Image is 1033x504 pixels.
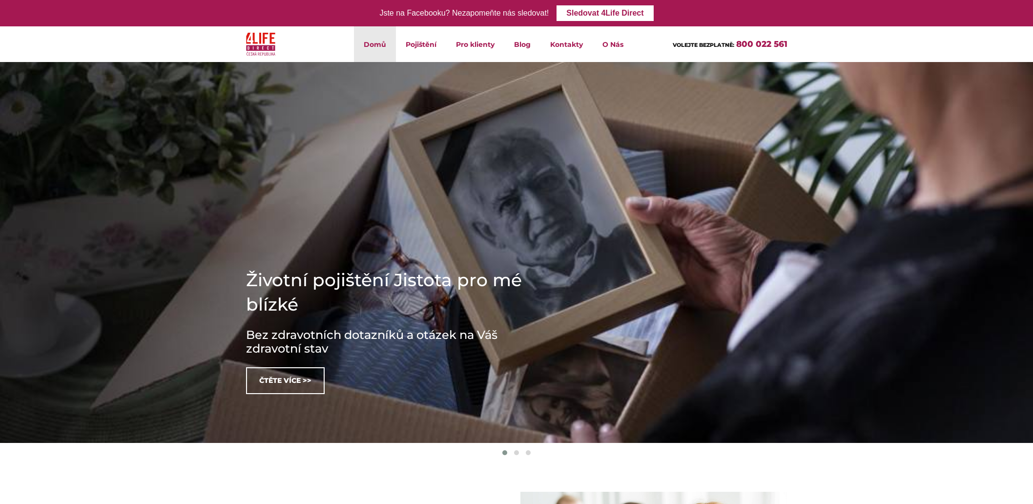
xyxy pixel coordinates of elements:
a: 800 022 561 [736,39,787,49]
a: Kontakty [540,26,593,62]
a: Blog [504,26,540,62]
span: VOLEJTE BEZPLATNĚ: [673,42,734,48]
a: Čtěte více >> [246,367,325,394]
a: Domů [354,26,396,62]
div: Jste na Facebooku? Nezapomeňte nás sledovat! [379,6,549,21]
h3: Bez zdravotních dotazníků a otázek na Váš zdravotní stav [246,328,539,356]
a: Sledovat 4Life Direct [557,5,653,21]
h1: Životní pojištění Jistota pro mé blízké [246,268,539,316]
img: 4Life Direct Česká republika logo [246,30,275,58]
